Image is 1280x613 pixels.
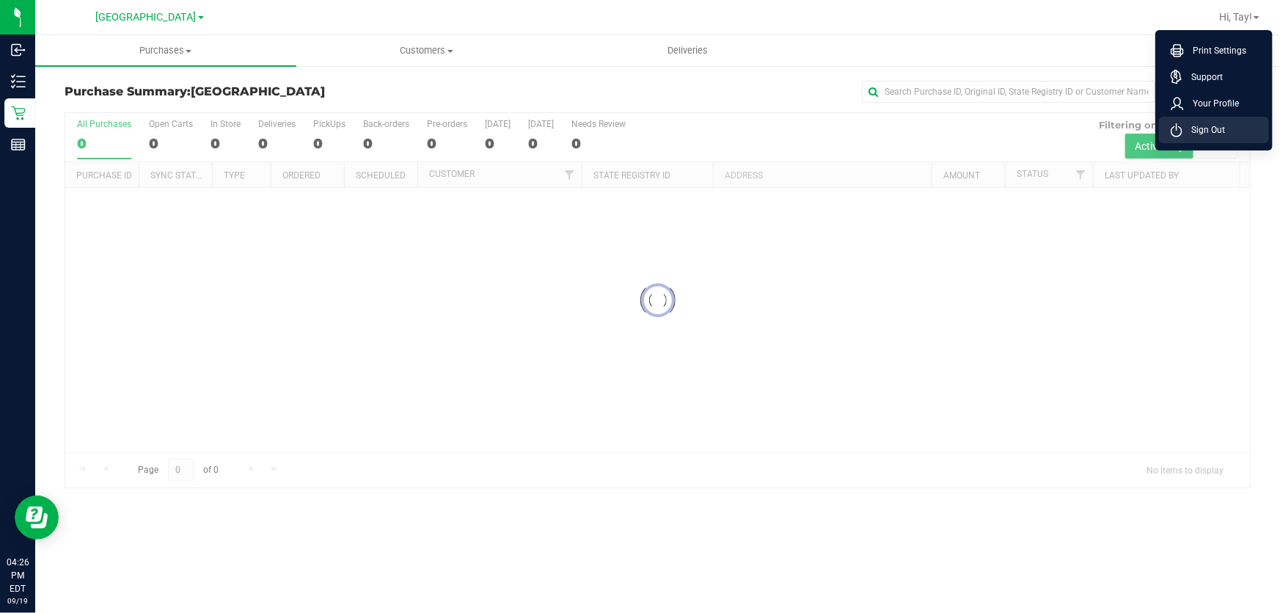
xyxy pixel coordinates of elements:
[11,106,26,120] inline-svg: Retail
[7,595,29,606] p: 09/19
[1184,43,1246,58] span: Print Settings
[191,84,325,98] span: [GEOGRAPHIC_DATA]
[1159,117,1269,143] li: Sign Out
[296,35,557,66] a: Customers
[15,496,59,540] iframe: Resource center
[297,44,557,57] span: Customers
[35,44,296,57] span: Purchases
[11,137,26,152] inline-svg: Reports
[65,85,460,98] h3: Purchase Summary:
[1182,123,1225,137] span: Sign Out
[35,35,296,66] a: Purchases
[7,556,29,595] p: 04:26 PM EDT
[1171,70,1263,84] a: Support
[1182,70,1223,84] span: Support
[1219,11,1252,23] span: Hi, Tay!
[1184,96,1239,111] span: Your Profile
[862,81,1155,103] input: Search Purchase ID, Original ID, State Registry ID or Customer Name...
[11,74,26,89] inline-svg: Inventory
[11,43,26,57] inline-svg: Inbound
[648,44,728,57] span: Deliveries
[96,11,197,23] span: [GEOGRAPHIC_DATA]
[557,35,818,66] a: Deliveries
